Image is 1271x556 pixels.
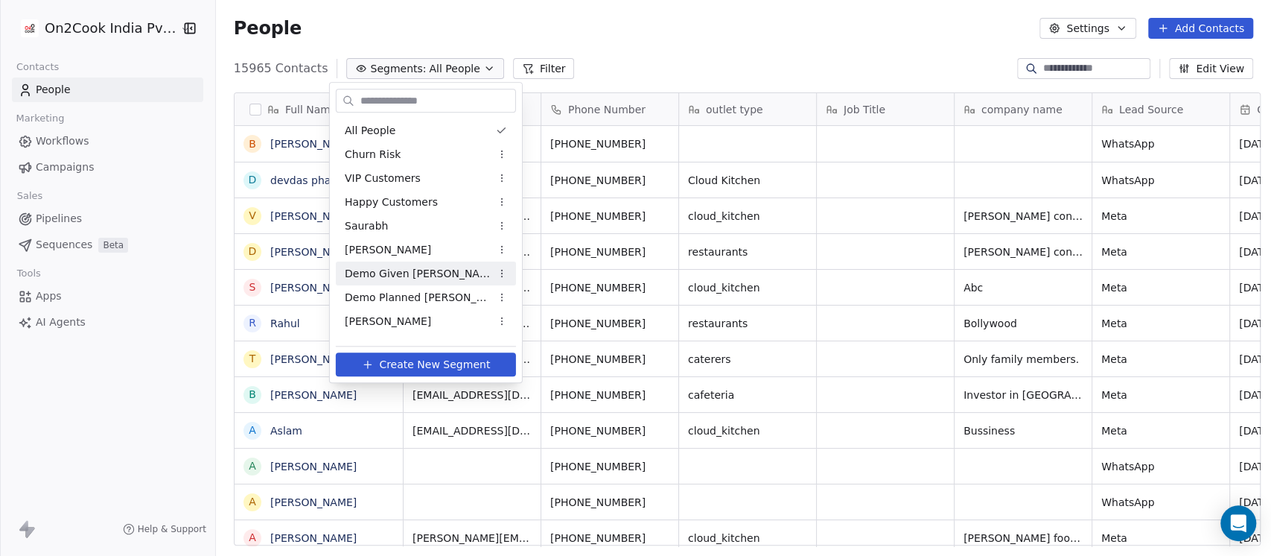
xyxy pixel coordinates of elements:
[345,314,431,329] span: [PERSON_NAME]
[345,171,421,186] span: VIP Customers
[345,123,395,139] span: All People
[336,353,516,377] button: Create New Segment
[345,338,484,353] span: [PERSON_NAME] Follow up
[345,266,491,282] span: Demo Given [PERSON_NAME]
[379,357,490,373] span: Create New Segment
[345,218,388,234] span: Saurabh
[345,290,491,306] span: Demo Planned [PERSON_NAME]
[345,242,431,258] span: [PERSON_NAME]
[345,147,401,162] span: Churn Risk
[345,195,438,210] span: Happy Customers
